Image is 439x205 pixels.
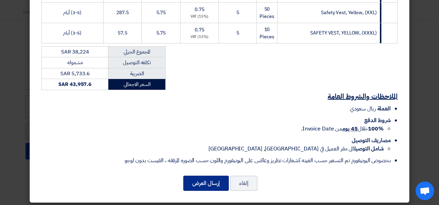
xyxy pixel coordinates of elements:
[230,176,257,191] button: إلغاء
[41,156,391,165] li: بخصوص اليونيفورم تم التسعير حسب العينه كشعارات تطريز وعاكس على اليونيفورم واللون حسب الصوره المرف...
[301,125,384,133] span: خلال من Invoice Date.
[236,9,239,16] span: 5
[260,6,274,20] span: 50 Pieces
[321,9,377,16] span: Safety Vest, Yellow, (XXL)
[352,136,391,145] span: مصاريف التوصيل
[350,105,376,113] span: ريال سعودي
[328,91,398,101] u: الملاحظات والشروط العامة
[108,46,166,57] td: المجموع الجزئي
[183,176,229,191] button: إرسال العرض
[368,125,384,133] strong: 100%
[342,125,358,133] u: 45 يوم
[116,9,129,16] span: 287.5
[108,57,166,68] td: تكلفه التوصيل
[364,116,391,125] span: شروط الدفع
[236,29,239,37] span: 5
[354,145,384,153] strong: شامل التوصيل
[63,29,81,37] span: (3-5) أيام
[63,9,81,16] span: (3-5) أيام
[42,46,108,57] td: SAR 38,224
[260,26,274,40] span: 10 Pieces
[67,59,82,66] span: مشموله
[118,29,127,37] span: 57.5
[156,9,166,16] span: 5.75
[58,80,91,88] strong: SAR 43,957.6
[108,79,166,90] td: السعر الاجمالي
[195,26,204,33] span: 0.75
[108,68,166,79] td: الضريبة
[41,145,384,153] li: الى مقر العميل في [GEOGRAPHIC_DATA], [GEOGRAPHIC_DATA]
[377,105,391,113] span: العملة
[416,182,434,200] a: Open chat
[183,34,216,40] div: (15%) VAT
[310,29,377,37] span: SAFETY VEST, YELLOW, (XXXL)
[195,6,204,13] span: 0.75
[60,70,90,77] span: SAR 5,733.6
[156,29,166,37] span: 5.75
[183,14,216,20] div: (15%) VAT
